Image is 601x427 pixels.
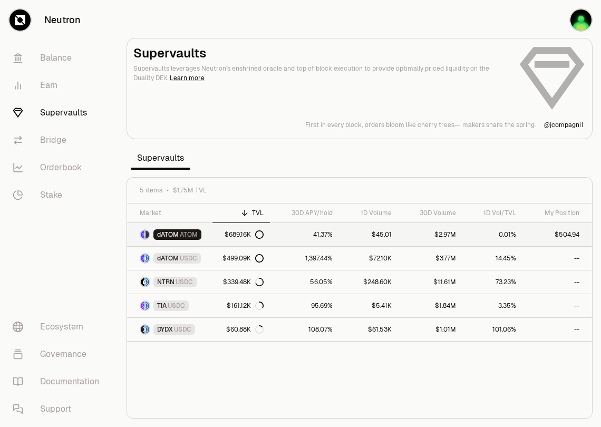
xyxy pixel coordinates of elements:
[270,318,340,341] a: 108.07%
[522,247,592,270] a: --
[570,9,592,31] img: Blue Ledger
[398,247,462,270] a: $3.77M
[398,270,462,294] a: $11.61M
[4,99,114,127] a: Supervaults
[462,318,523,341] a: 101.06%
[176,278,193,286] span: USDC
[270,247,340,270] a: 1,397.44%
[127,223,212,246] a: dATOM LogoATOM LogodATOMATOM
[544,121,584,129] p: @ jcompagni1
[4,395,114,423] a: Support
[141,230,144,239] img: dATOM Logo
[462,223,523,246] a: 0.01%
[462,121,536,129] p: makers share the spring.
[168,302,185,310] span: USDC
[146,302,149,310] img: USDC Logo
[146,278,149,286] img: USDC Logo
[270,223,340,246] a: 41.37%
[339,318,398,341] a: $61.53K
[522,223,592,246] a: $504.94
[212,223,269,246] a: $689.16K
[469,209,517,217] div: 1D Vol/TVL
[225,230,264,239] div: $689.16K
[544,121,584,129] a: @jcompagni1
[339,270,398,294] a: $248.60K
[212,318,269,341] a: $60.88K
[365,121,460,129] p: orders bloom like cherry trees—
[219,209,263,217] div: TVL
[157,254,179,263] span: dATOM
[127,270,212,294] a: NTRN LogoUSDC LogoNTRNUSDC
[174,325,191,334] span: USDC
[522,318,592,341] a: --
[462,247,523,270] a: 14.45%
[522,270,592,294] a: --
[222,254,264,263] div: $499.09K
[4,313,114,341] a: Ecosystem
[180,254,197,263] span: USDC
[223,278,264,286] div: $339.48K
[339,223,398,246] a: $45.01
[157,302,167,310] span: TIA
[127,318,212,341] a: DYDX LogoUSDC LogoDYDXUSDC
[141,254,144,263] img: dATOM Logo
[212,270,269,294] a: $339.48K
[339,294,398,317] a: $5.41K
[404,209,456,217] div: 30D Volume
[227,302,264,310] div: $161.12K
[212,294,269,317] a: $161.12K
[4,127,114,154] a: Bridge
[270,294,340,317] a: 95.69%
[146,325,149,334] img: USDC Logo
[131,148,190,169] span: Supervaults
[212,247,269,270] a: $499.09K
[157,230,179,239] span: dATOM
[4,341,114,368] a: Governance
[157,325,173,334] span: DYDX
[141,278,144,286] img: NTRN Logo
[345,209,391,217] div: 1D Volume
[133,45,510,62] h2: Supervaults
[157,278,175,286] span: NTRN
[133,64,510,83] p: Supervaults leverages Neutron's enshrined oracle and top of block execution to provide optimally ...
[180,230,198,239] span: ATOM
[522,294,592,317] a: --
[127,294,212,317] a: TIA LogoUSDC LogoTIAUSDC
[141,302,144,310] img: TIA Logo
[146,254,149,263] img: USDC Logo
[462,294,523,317] a: 3.35%
[270,270,340,294] a: 56.05%
[170,74,205,82] a: Learn more
[398,318,462,341] a: $1.01M
[4,72,114,99] a: Earn
[140,186,162,195] span: 5 items
[4,181,114,209] a: Stake
[529,209,579,217] div: My Position
[398,223,462,246] a: $2.97M
[339,247,398,270] a: $72.10K
[140,209,206,217] div: Market
[276,209,333,217] div: 30D APY/hold
[4,44,114,72] a: Balance
[398,294,462,317] a: $1.84M
[462,270,523,294] a: 73.23%
[141,325,144,334] img: DYDX Logo
[226,325,264,334] div: $60.88K
[4,154,114,181] a: Orderbook
[4,368,114,395] a: Documentation
[305,121,363,129] p: First in every block,
[173,186,207,195] span: $1.75M TVL
[127,247,212,270] a: dATOM LogoUSDC LogodATOMUSDC
[146,230,149,239] img: ATOM Logo
[305,121,536,129] a: First in every block,orders bloom like cherry trees—makers share the spring.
